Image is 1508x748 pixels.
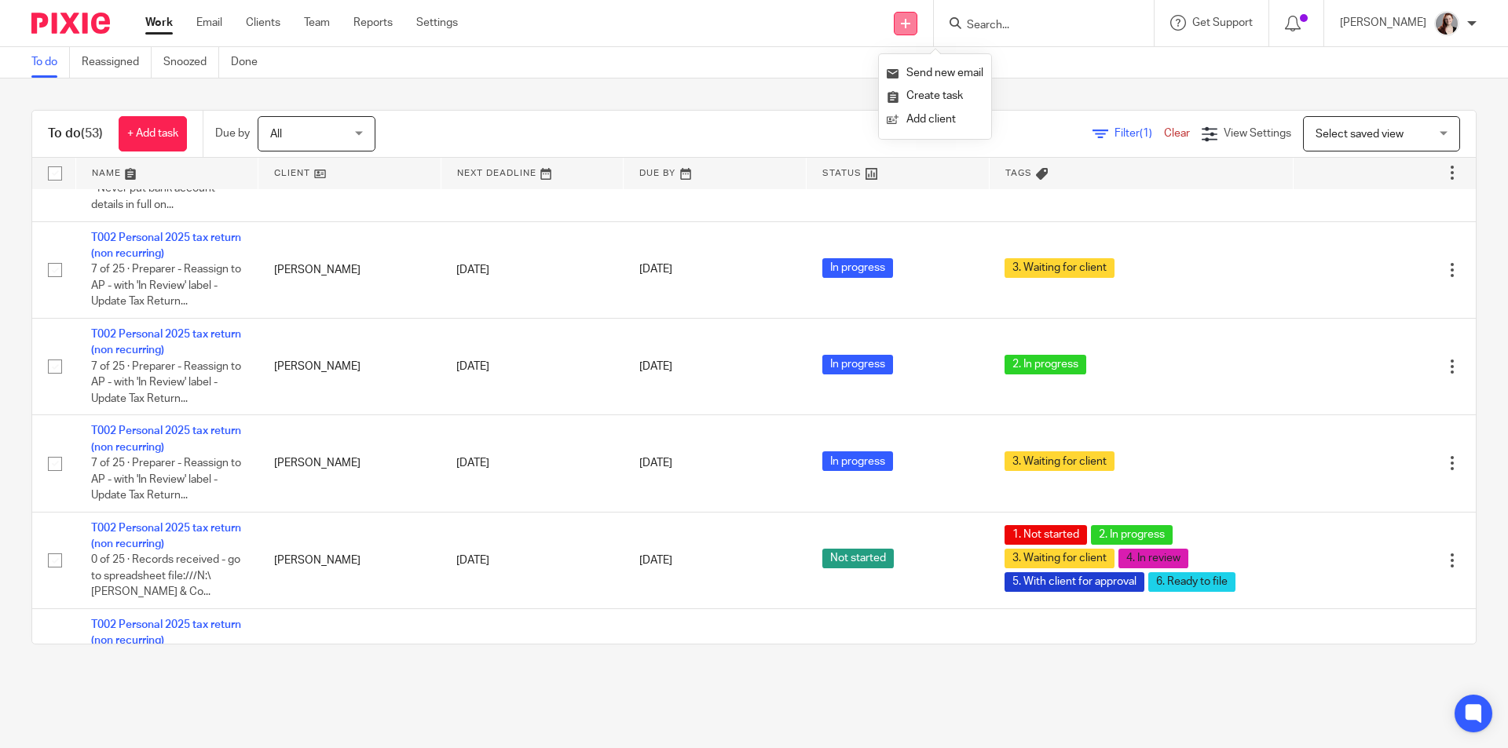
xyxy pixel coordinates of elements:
td: [DATE] [441,512,624,608]
a: Add client [887,108,983,131]
span: 3. Waiting for client [1005,549,1115,568]
span: In progress [822,258,893,278]
a: Snoozed [163,47,219,78]
a: Email [196,15,222,31]
td: [PERSON_NAME] [258,318,441,414]
a: Create task [887,85,983,108]
a: + Add task [119,116,187,151]
td: [PERSON_NAME] [258,221,441,318]
span: In progress [822,451,893,471]
a: Work [145,15,173,31]
span: 6. Ready to file [1148,572,1235,592]
td: [DATE] [441,318,624,414]
a: To do [31,47,70,78]
a: Settings [416,15,458,31]
td: [PERSON_NAME] [258,415,441,512]
a: T002 Personal 2025 tax return (non recurring) [91,232,241,259]
span: 3. Waiting for client [1005,258,1115,278]
a: Clear [1164,128,1190,139]
span: 3. Waiting for client [1005,451,1115,471]
span: [DATE] [639,265,672,275]
span: 7 of 25 · Preparer - Reassign to AP - with 'In Review' label - Update Tax Return... [91,361,241,404]
img: Pixie [31,13,110,34]
span: 1. Not started [1005,525,1087,545]
a: T002 Personal 2025 tax return (non recurring) [91,425,241,452]
h1: To do [48,126,103,142]
a: T002 Personal 2025 tax return (non recurring) [91,619,241,646]
p: [PERSON_NAME] [1340,15,1426,31]
span: (1) [1140,128,1152,139]
a: Team [304,15,330,31]
span: 2. In progress [1091,525,1173,545]
a: Send new email [887,62,983,85]
span: [DATE] [639,555,672,566]
span: Tags [1005,169,1032,177]
span: 7 of 25 · Preparer - Reassign to AP - with 'In Review' label - Update Tax Return... [91,264,241,307]
span: In progress [822,355,893,374]
a: Reports [353,15,393,31]
a: T002 Personal 2025 tax return (non recurring) [91,523,241,549]
span: 5. With client for approval [1005,572,1144,592]
span: Select saved view [1316,129,1404,140]
span: (53) [81,127,103,140]
span: 7 of 25 · Preparer - Reassign to AP - with 'In Review' label - Update Tax Return... [91,458,241,501]
td: [DATE] [441,609,624,706]
span: [DATE] [639,361,672,372]
img: High%20Res%20Andrew%20Price%20Accountants%20_Poppy%20Jakes%20Photography-3%20-%20Copy.jpg [1434,11,1459,36]
span: View Settings [1224,128,1291,139]
p: Due by [215,126,250,141]
a: Reassigned [82,47,152,78]
a: Done [231,47,269,78]
input: Search [965,19,1107,33]
span: All [270,129,282,140]
span: Get Support [1192,17,1253,28]
span: 4. In review [1118,549,1188,568]
td: [PERSON_NAME] [258,512,441,608]
span: 0 of 25 · Records received - go to spreadsheet file:///N:\[PERSON_NAME] & Co... [91,555,240,598]
td: [DATE] [441,415,624,512]
span: Filter [1115,128,1164,139]
a: Clients [246,15,280,31]
span: [DATE] [639,458,672,469]
span: 2. In progress [1005,355,1086,374]
span: Not started [822,549,894,568]
td: [DATE] [441,221,624,318]
td: [PERSON_NAME] [258,609,441,706]
a: T002 Personal 2025 tax return (non recurring) [91,329,241,356]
